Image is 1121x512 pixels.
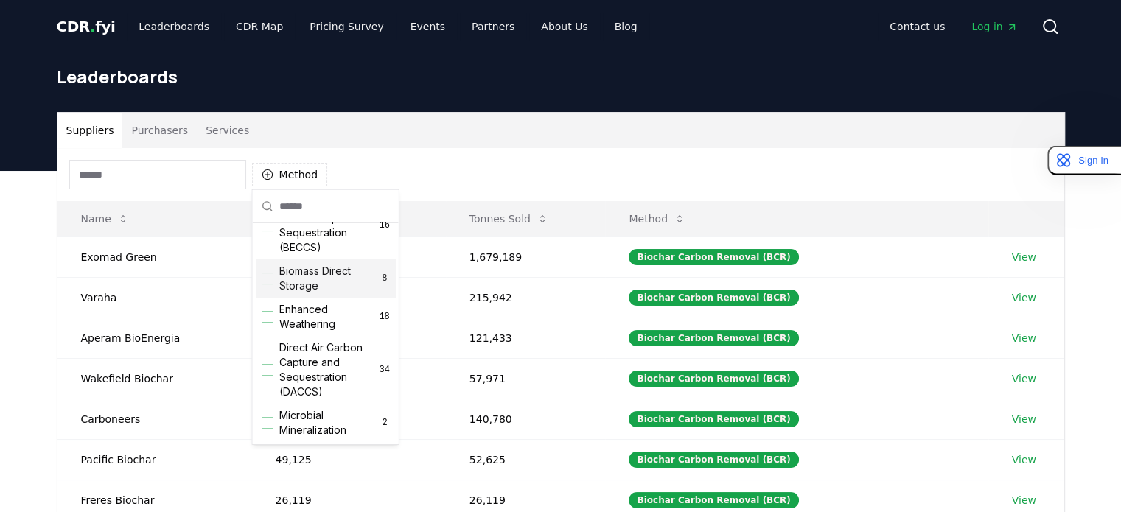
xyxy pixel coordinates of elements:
a: View [1012,412,1036,427]
td: 215,942 [446,277,606,318]
td: Exomad Green [57,236,252,277]
span: Log in [971,19,1017,34]
a: About Us [529,13,599,40]
h1: Leaderboards [57,65,1065,88]
button: Tonnes Sold [458,204,560,234]
span: 16 [379,220,389,231]
button: Method [252,163,328,186]
td: 1,679,189 [446,236,606,277]
a: CDR.fyi [57,16,116,37]
nav: Main [878,13,1029,40]
a: Log in [960,13,1029,40]
td: Wakefield Biochar [57,358,252,399]
td: Pacific Biochar [57,439,252,480]
span: 8 [379,273,389,284]
a: View [1012,290,1036,305]
td: 140,780 [446,399,606,439]
a: Contact us [878,13,957,40]
span: 34 [379,364,389,376]
button: Name [69,204,141,234]
div: Biochar Carbon Removal (BCR) [629,249,798,265]
div: Biochar Carbon Removal (BCR) [629,290,798,306]
a: Leaderboards [127,13,221,40]
a: Blog [603,13,649,40]
a: View [1012,331,1036,346]
button: Services [197,113,258,148]
td: 52,625 [446,439,606,480]
a: CDR Map [224,13,295,40]
div: Biochar Carbon Removal (BCR) [629,371,798,387]
button: Suppliers [57,113,123,148]
td: Carboneers [57,399,252,439]
span: Bioenergy with Carbon Capture and Sequestration (BECCS) [279,196,380,255]
div: Biochar Carbon Removal (BCR) [629,492,798,508]
td: 57,971 [446,358,606,399]
button: Method [617,204,697,234]
a: View [1012,250,1036,264]
td: 121,433 [446,318,606,358]
a: Events [399,13,457,40]
span: CDR fyi [57,18,116,35]
button: Purchasers [122,113,197,148]
nav: Main [127,13,649,40]
a: View [1012,371,1036,386]
td: 49,125 [252,439,446,480]
a: Pricing Survey [298,13,395,40]
div: Biochar Carbon Removal (BCR) [629,411,798,427]
div: Biochar Carbon Removal (BCR) [629,452,798,468]
span: Enhanced Weathering [279,302,379,332]
div: Biochar Carbon Removal (BCR) [629,330,798,346]
span: . [90,18,95,35]
td: Aperam BioEnergia [57,318,252,358]
a: View [1012,493,1036,508]
span: 18 [379,311,390,323]
span: 2 [380,417,390,429]
a: Partners [460,13,526,40]
span: Biomass Direct Storage [279,264,380,293]
span: Microbial Mineralization [279,408,380,438]
td: Varaha [57,277,252,318]
a: View [1012,452,1036,467]
span: Direct Air Carbon Capture and Sequestration (DACCS) [279,340,380,399]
